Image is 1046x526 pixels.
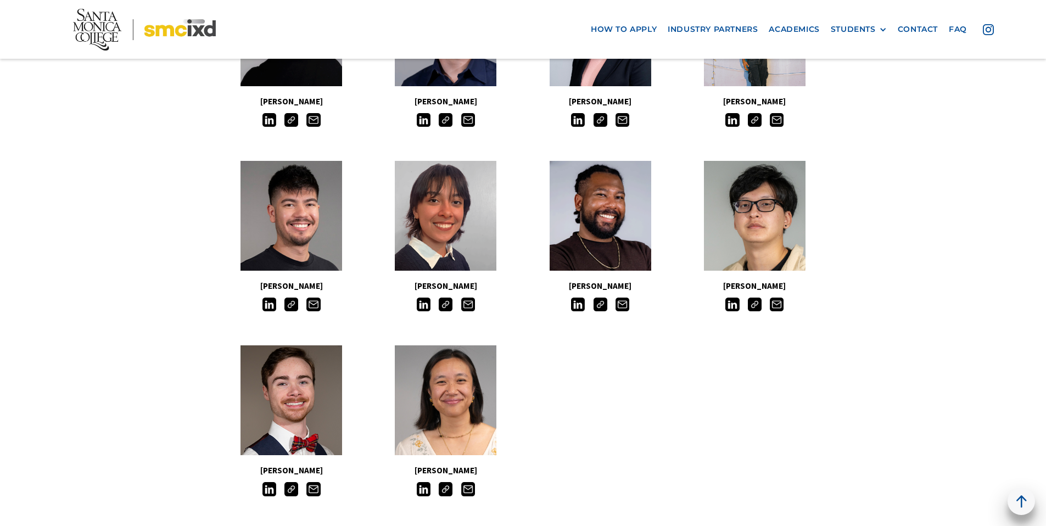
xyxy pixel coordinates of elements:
img: LinkedIn icon [725,113,739,127]
img: Link icon [748,298,762,311]
img: LinkedIn icon [262,482,276,496]
h5: [PERSON_NAME] [678,279,832,293]
h5: [PERSON_NAME] [368,94,523,109]
h5: [PERSON_NAME] [368,279,523,293]
img: LinkedIn icon [262,298,276,311]
img: Link icon [594,113,607,127]
img: Link icon [748,113,762,127]
img: Email icon [461,482,475,496]
img: LinkedIn icon [571,298,585,311]
img: Link icon [284,113,298,127]
img: Link icon [594,298,607,311]
img: Email icon [461,113,475,127]
a: back to top [1008,488,1035,515]
a: contact [892,19,943,40]
img: Email icon [461,298,475,311]
img: LinkedIn icon [262,113,276,127]
div: STUDENTS [831,25,876,34]
h5: [PERSON_NAME] [368,463,523,478]
img: Link icon [439,298,452,311]
img: LinkedIn icon [417,482,430,496]
img: Santa Monica College - SMC IxD logo [73,8,216,50]
h5: [PERSON_NAME] [214,94,368,109]
a: how to apply [585,19,662,40]
img: Link icon [284,482,298,496]
img: Link icon [439,482,452,496]
h5: [PERSON_NAME] [523,94,678,109]
img: icon - instagram [983,24,994,35]
h5: [PERSON_NAME] [678,94,832,109]
h5: [PERSON_NAME] [214,463,368,478]
h5: [PERSON_NAME] [523,279,678,293]
img: Email icon [306,298,320,311]
img: Email icon [770,298,784,311]
a: faq [943,19,972,40]
img: Email icon [770,113,784,127]
img: Email icon [306,113,320,127]
div: STUDENTS [831,25,887,34]
img: LinkedIn icon [417,298,430,311]
img: Link icon [284,298,298,311]
img: Email icon [306,482,320,496]
h5: [PERSON_NAME] [214,279,368,293]
img: LinkedIn icon [571,113,585,127]
a: industry partners [662,19,763,40]
img: Link icon [439,113,452,127]
img: LinkedIn icon [725,298,739,311]
img: LinkedIn icon [417,113,430,127]
img: Email icon [616,113,629,127]
img: Email icon [616,298,629,311]
a: Academics [763,19,825,40]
